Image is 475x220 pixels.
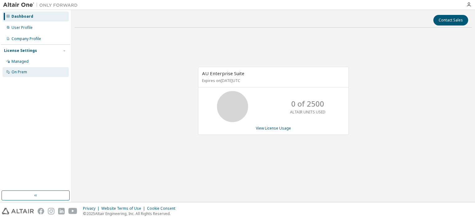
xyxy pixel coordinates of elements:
[202,78,343,83] p: Expires on [DATE] UTC
[256,126,291,131] a: View License Usage
[58,208,65,214] img: linkedin.svg
[48,208,54,214] img: instagram.svg
[291,99,324,109] p: 0 of 2500
[2,208,34,214] img: altair_logo.svg
[290,109,325,115] p: ALTAIR UNITS USED
[83,206,101,211] div: Privacy
[147,206,179,211] div: Cookie Consent
[12,70,27,75] div: On Prem
[38,208,44,214] img: facebook.svg
[12,25,33,30] div: User Profile
[202,70,244,76] span: AU Enterprise Suite
[4,48,37,53] div: License Settings
[101,206,147,211] div: Website Terms of Use
[3,2,81,8] img: Altair One
[12,14,33,19] div: Dashboard
[12,36,41,41] div: Company Profile
[83,211,179,216] p: © 2025 Altair Engineering, Inc. All Rights Reserved.
[68,208,77,214] img: youtube.svg
[433,15,468,25] button: Contact Sales
[12,59,29,64] div: Managed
